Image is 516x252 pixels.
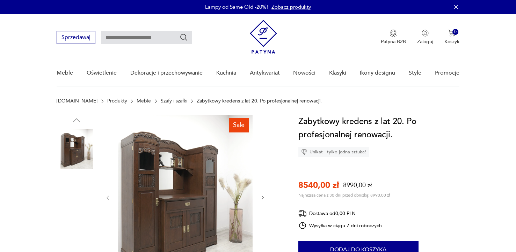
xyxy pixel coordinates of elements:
button: Sprzedawaj [57,31,95,44]
p: Patyna B2B [381,38,406,45]
img: Patyna - sklep z meblami i dekoracjami vintage [250,20,277,54]
a: Ikony designu [360,60,395,86]
a: Szafy i szafki [161,98,187,104]
button: Zaloguj [417,30,433,45]
div: Dostawa od 0,00 PLN [298,209,382,218]
a: Antykwariat [250,60,280,86]
button: Patyna B2B [381,30,406,45]
div: Wysyłka w ciągu 7 dni roboczych [298,221,382,230]
div: Sale [229,118,249,132]
div: Unikat - tylko jedna sztuka! [298,147,369,157]
a: Promocje [435,60,459,86]
a: Klasyki [329,60,346,86]
img: Zdjęcie produktu Zabytkowy kredens z lat 20. Po profesjonalnej renowacji. [57,174,96,213]
a: Kuchnia [216,60,236,86]
a: Ikona medaluPatyna B2B [381,30,406,45]
img: Ikona koszyka [448,30,455,37]
img: Ikona medalu [390,30,397,37]
p: Lampy od Same Old -20%! [205,3,268,10]
p: 8990,00 zł [343,181,372,190]
p: Zabytkowy kredens z lat 20. Po profesjonalnej renowacji. [197,98,322,104]
a: Sprzedawaj [57,36,95,40]
a: Zobacz produkty [271,3,311,10]
a: Meble [137,98,151,104]
a: Oświetlenie [87,60,117,86]
a: Nowości [293,60,315,86]
img: Ikonka użytkownika [422,30,429,37]
a: Meble [57,60,73,86]
div: 0 [452,29,458,35]
img: Ikona diamentu [301,149,307,155]
p: 8540,00 zł [298,180,339,191]
img: Ikona dostawy [298,209,307,218]
p: Koszyk [444,38,459,45]
a: Style [409,60,421,86]
button: Szukaj [180,33,188,41]
img: Zdjęcie produktu Zabytkowy kredens z lat 20. Po profesjonalnej renowacji. [57,129,96,169]
a: Dekoracje i przechowywanie [130,60,203,86]
button: 0Koszyk [444,30,459,45]
a: [DOMAIN_NAME] [57,98,97,104]
a: Produkty [107,98,127,104]
p: Najniższa cena z 30 dni przed obniżką: 8990,00 zł [298,192,390,198]
h1: Zabytkowy kredens z lat 20. Po profesjonalnej renowacji. [298,115,459,142]
p: Zaloguj [417,38,433,45]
